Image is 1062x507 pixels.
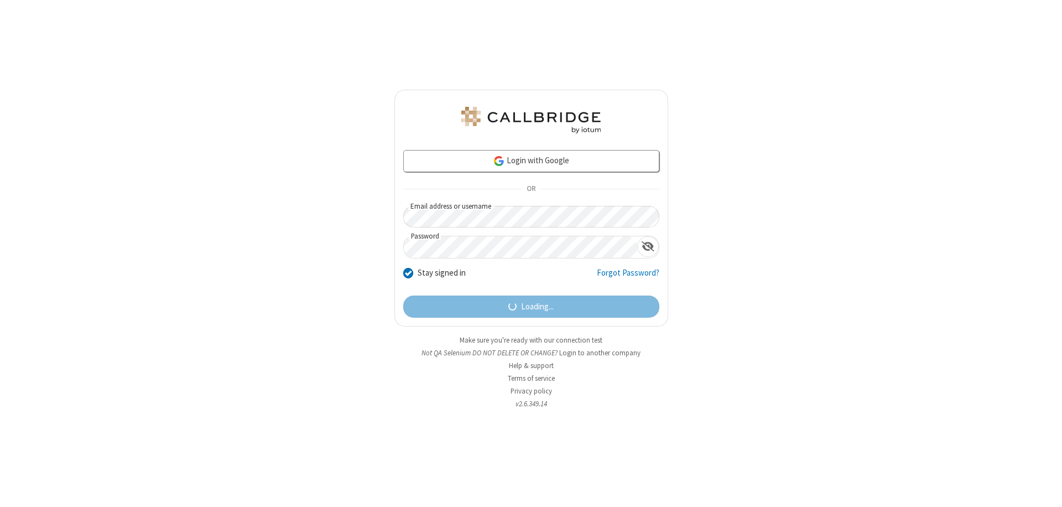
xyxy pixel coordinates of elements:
input: Password [404,236,637,258]
img: google-icon.png [493,155,505,167]
div: Show password [637,236,659,257]
li: Not QA Selenium DO NOT DELETE OR CHANGE? [394,348,668,358]
img: QA Selenium DO NOT DELETE OR CHANGE [459,107,603,133]
span: Loading... [521,301,554,313]
a: Help & support [509,361,554,370]
a: Forgot Password? [597,267,659,288]
span: OR [522,182,540,197]
li: v2.6.349.14 [394,399,668,409]
button: Loading... [403,296,659,318]
a: Terms of service [508,374,555,383]
a: Login with Google [403,150,659,172]
button: Login to another company [559,348,641,358]
input: Email address or username [403,206,659,227]
a: Make sure you're ready with our connection test [460,335,602,345]
a: Privacy policy [511,386,552,396]
label: Stay signed in [418,267,466,280]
